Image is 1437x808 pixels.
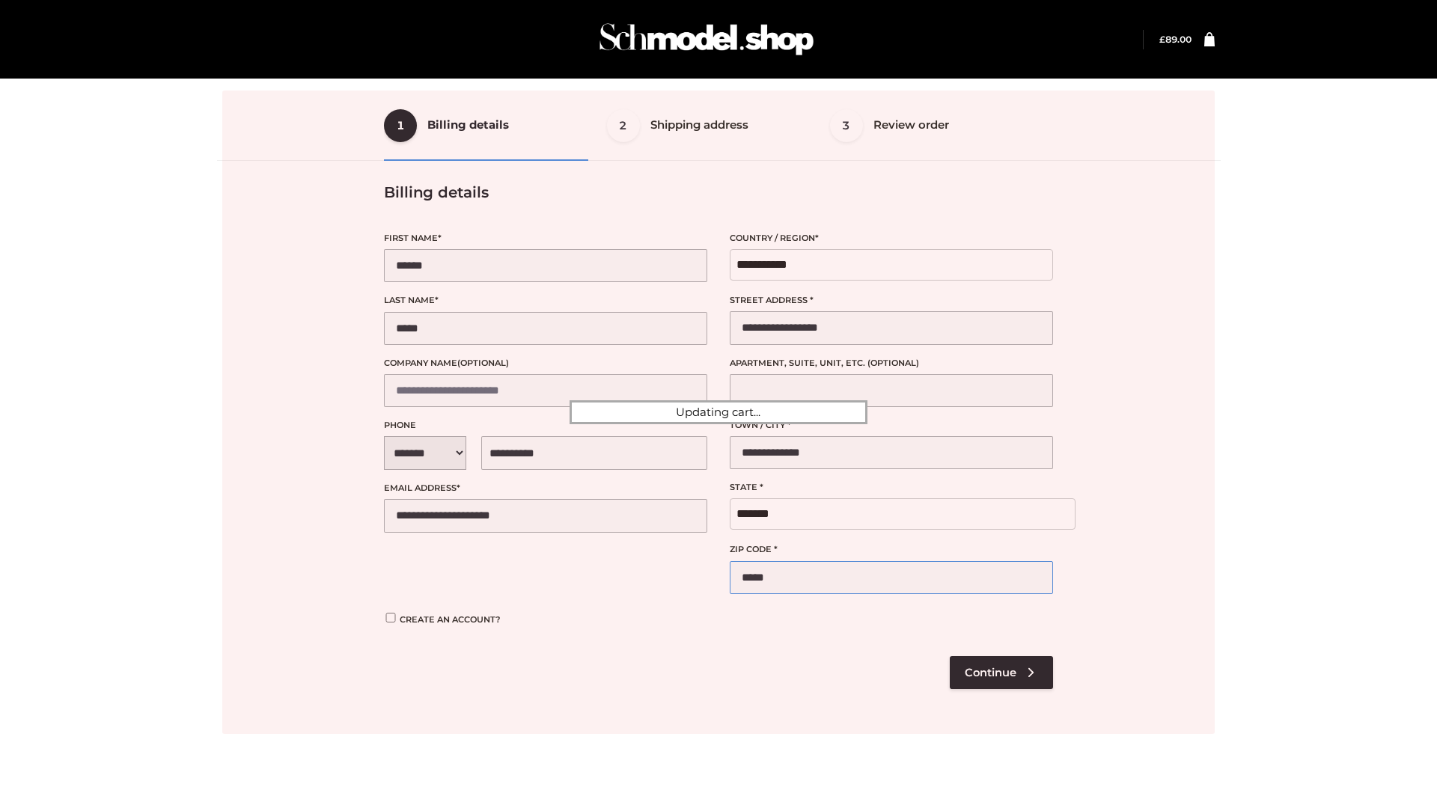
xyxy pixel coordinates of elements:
span: £ [1159,34,1165,45]
a: £89.00 [1159,34,1192,45]
bdi: 89.00 [1159,34,1192,45]
div: Updating cart... [570,400,867,424]
img: Schmodel Admin 964 [594,10,819,69]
